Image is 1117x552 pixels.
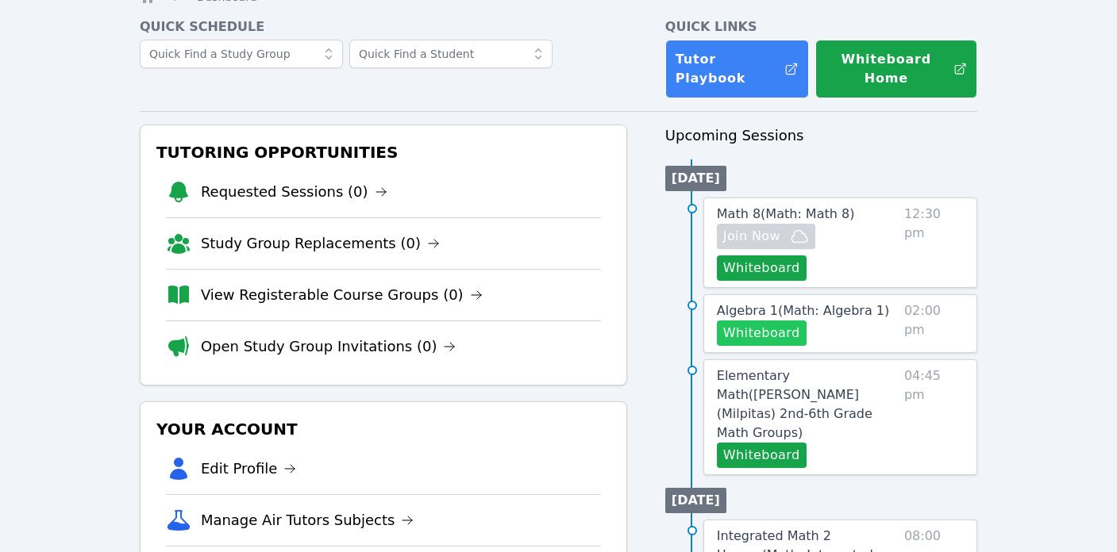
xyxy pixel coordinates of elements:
[665,488,726,513] li: [DATE]
[717,443,807,468] button: Whiteboard
[140,17,627,36] h4: Quick Schedule
[717,255,807,281] button: Whiteboard
[201,458,297,480] a: Edit Profile
[717,301,889,320] a: Algebra 1(Math: Algebra 1)
[140,40,343,68] input: Quick Find a Study Group
[349,40,553,68] input: Quick Find a Student
[717,366,898,443] a: Elementary Math([PERSON_NAME] (Milpitas) 2nd-6th Grade Math Groups)
[723,227,780,246] span: Join Now
[201,284,483,306] a: View Registerable Course Groups (0)
[717,205,855,224] a: Math 8(Math: Math 8)
[717,320,807,346] button: Whiteboard
[201,509,414,531] a: Manage Air Tutors Subjects
[665,17,977,36] h4: Quick Links
[717,368,872,440] span: Elementary Math ( [PERSON_NAME] (Milpitas) 2nd-6th Grade Math Groups )
[665,166,726,191] li: [DATE]
[201,335,456,358] a: Open Study Group Invitations (0)
[665,40,809,98] a: Tutor Playbook
[153,415,614,443] h3: Your Account
[201,181,387,203] a: Requested Sessions (0)
[904,205,964,281] span: 12:30 pm
[153,138,614,167] h3: Tutoring Opportunities
[904,366,964,468] span: 04:45 pm
[717,224,815,249] button: Join Now
[904,301,964,346] span: 02:00 pm
[717,303,889,318] span: Algebra 1 ( Math: Algebra 1 )
[665,125,977,147] h3: Upcoming Sessions
[717,206,855,221] span: Math 8 ( Math: Math 8 )
[201,232,440,255] a: Study Group Replacements (0)
[815,40,977,98] button: Whiteboard Home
